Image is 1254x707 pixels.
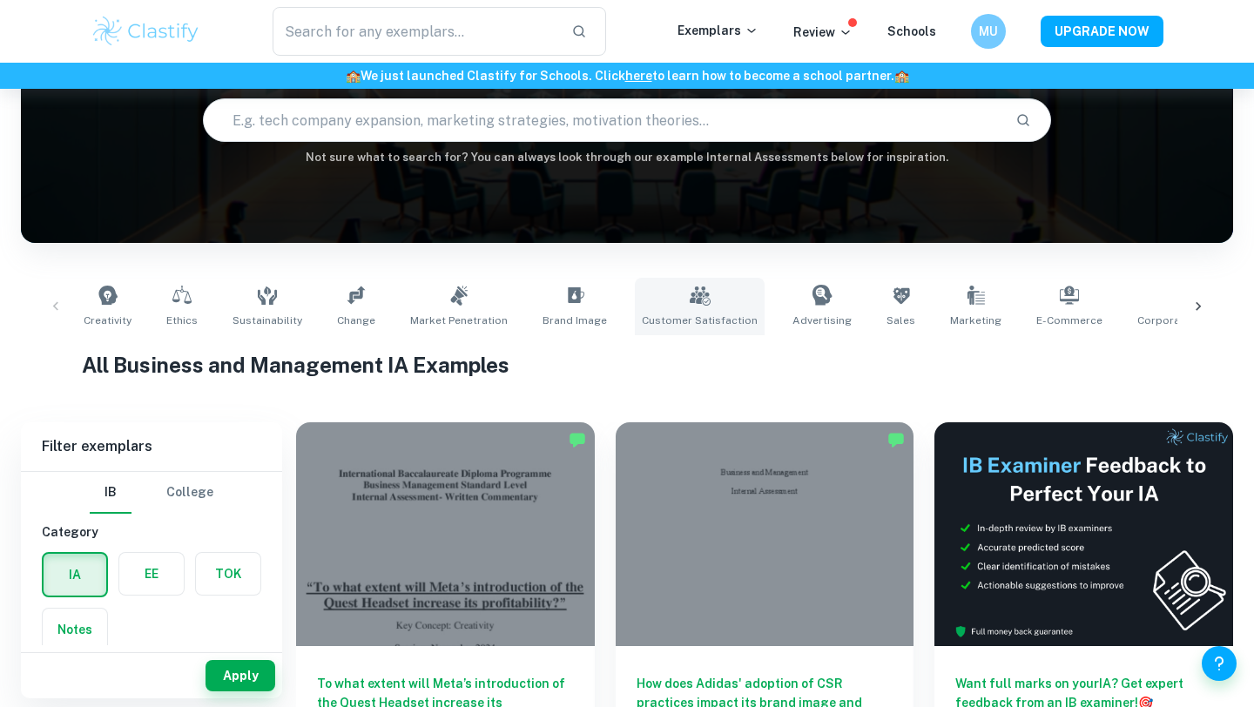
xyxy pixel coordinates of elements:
img: Thumbnail [934,422,1233,646]
span: Market Penetration [410,313,508,328]
span: Creativity [84,313,131,328]
button: UPGRADE NOW [1041,16,1163,47]
span: Brand Image [543,313,607,328]
h6: Category [42,522,261,542]
h6: We just launched Clastify for Schools. Click to learn how to become a school partner. [3,66,1251,85]
p: Review [793,23,853,42]
span: Sales [887,313,915,328]
button: College [166,472,213,514]
p: Exemplars [678,21,758,40]
span: 🏫 [346,69,361,83]
img: Marked [569,431,586,448]
button: IB [90,472,131,514]
span: E-commerce [1036,313,1102,328]
button: Help and Feedback [1202,646,1237,681]
button: MU [971,14,1006,49]
span: 🏫 [894,69,909,83]
span: Advertising [792,313,852,328]
input: E.g. tech company expansion, marketing strategies, motivation theories... [204,96,1001,145]
a: here [625,69,652,83]
span: Marketing [950,313,1001,328]
button: TOK [196,553,260,595]
input: Search for any exemplars... [273,7,557,56]
span: Ethics [166,313,198,328]
button: Search [1008,105,1038,135]
span: Customer Satisfaction [642,313,758,328]
button: Notes [43,609,107,650]
h6: Not sure what to search for? You can always look through our example Internal Assessments below f... [21,149,1233,166]
button: IA [44,554,106,596]
button: Apply [206,660,275,691]
img: Clastify logo [91,14,201,49]
span: Corporate Profitability [1137,313,1253,328]
h6: MU [979,22,999,41]
h6: Filter exemplars [21,422,282,471]
button: EE [119,553,184,595]
img: Marked [887,431,905,448]
span: Sustainability [233,313,302,328]
a: Schools [887,24,936,38]
div: Filter type choice [90,472,213,514]
span: Change [337,313,375,328]
h1: All Business and Management IA Examples [82,349,1173,380]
